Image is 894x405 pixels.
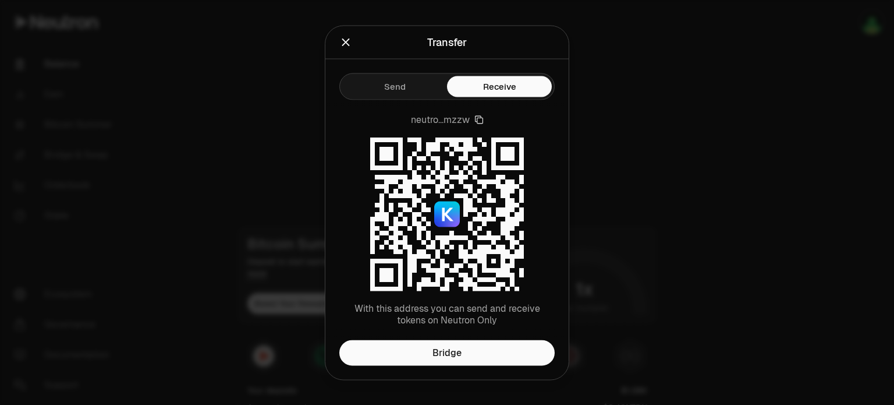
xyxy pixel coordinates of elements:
button: Receive [447,76,552,97]
p: With this address you can send and receive tokens on Neutron Only [339,302,555,326]
a: Bridge [339,340,555,365]
button: Send [342,76,447,97]
button: neutro...mzzw [411,114,484,125]
div: Transfer [427,34,467,50]
span: neutro...mzzw [411,114,470,125]
button: Close [339,34,352,50]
